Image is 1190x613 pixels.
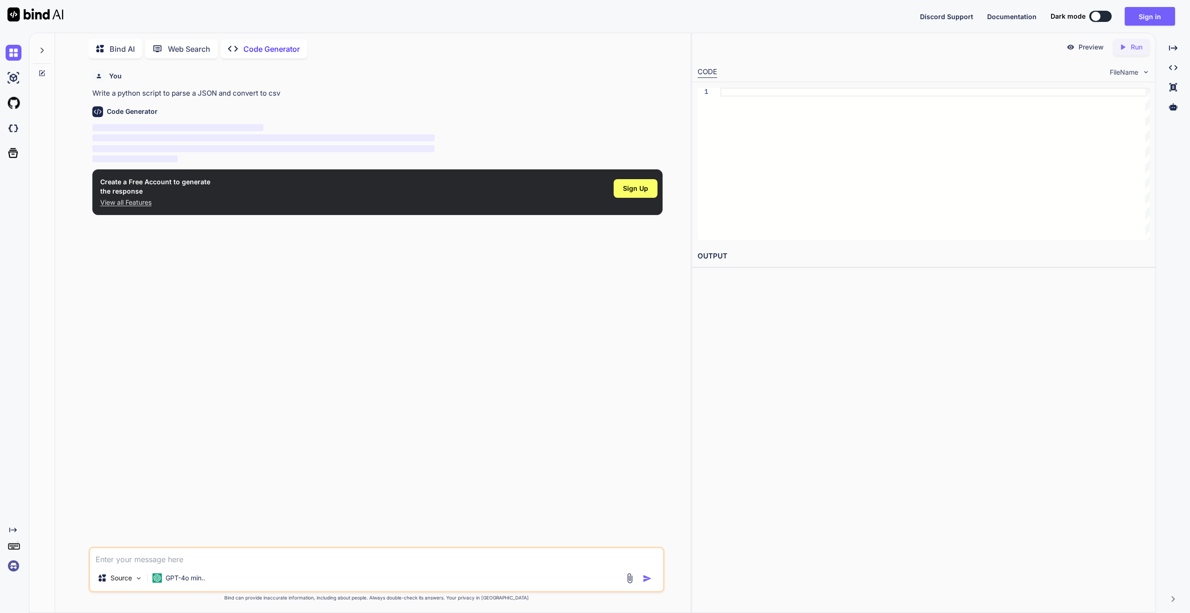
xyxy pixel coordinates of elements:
h6: Code Generator [107,107,158,116]
img: chat [6,45,21,61]
p: GPT-4o min.. [166,573,205,583]
img: GPT-4o mini [152,573,162,583]
h2: OUTPUT [692,245,1155,267]
img: githubLight [6,95,21,111]
h6: You [109,71,122,81]
img: preview [1066,43,1075,51]
p: Bind AI [110,43,135,55]
h1: Create a Free Account to generate the response [100,177,210,196]
button: Sign in [1125,7,1175,26]
span: ‌ [92,155,178,162]
p: Write a python script to parse a JSON and convert to csv [92,88,662,99]
img: ai-studio [6,70,21,86]
div: 1 [698,88,708,97]
img: Bind AI [7,7,63,21]
span: ‌ [92,145,434,152]
div: CODE [698,67,717,78]
img: darkCloudIdeIcon [6,120,21,136]
img: attachment [624,573,635,584]
span: Dark mode [1051,12,1086,21]
img: Pick Models [135,574,143,582]
span: Documentation [987,13,1037,21]
p: Run [1131,42,1142,52]
p: View all Features [100,198,210,207]
span: FileName [1110,68,1138,77]
p: Source [111,573,132,583]
p: Preview [1079,42,1104,52]
button: Discord Support [920,12,973,21]
p: Bind can provide inaccurate information, including about people. Always double-check its answers.... [89,594,664,601]
p: Code Generator [243,43,300,55]
span: ‌ [92,124,263,131]
p: Web Search [168,43,210,55]
img: icon [643,574,652,583]
span: ‌ [92,134,434,141]
button: Documentation [987,12,1037,21]
img: chevron down [1142,68,1150,76]
span: Discord Support [920,13,973,21]
img: signin [6,558,21,574]
span: Sign Up [623,184,648,193]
